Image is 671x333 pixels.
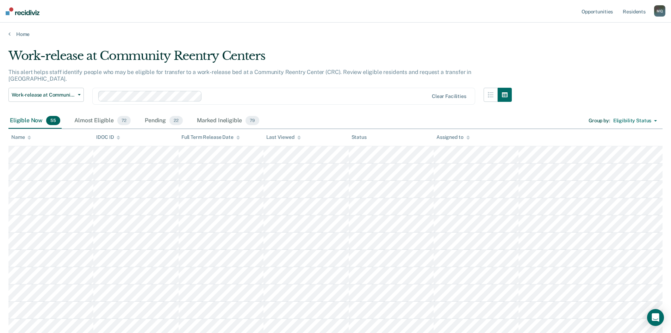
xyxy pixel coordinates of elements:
span: Work-release at Community Reentry Centers [12,92,75,98]
div: Eligible Now55 [8,113,62,129]
div: Work-release at Community Reentry Centers [8,49,512,69]
p: This alert helps staff identify people who may be eligible for transfer to a work-release bed at ... [8,69,471,82]
div: Open Intercom Messenger [647,309,664,326]
div: Last Viewed [266,134,300,140]
span: 22 [169,116,183,125]
button: Work-release at Community Reentry Centers [8,88,84,102]
a: Home [8,31,663,37]
button: MQ [654,5,665,17]
div: Almost Eligible72 [73,113,132,129]
div: Eligibility Status [613,118,651,124]
div: Status [352,134,367,140]
div: Group by : [589,118,610,124]
div: Pending22 [143,113,184,129]
div: IDOC ID [96,134,120,140]
div: Name [11,134,31,140]
button: Eligibility Status [610,115,660,127]
span: 55 [46,116,60,125]
div: M Q [654,5,665,17]
div: Marked Ineligible79 [195,113,261,129]
div: Assigned to [436,134,470,140]
div: Clear facilities [432,93,466,99]
img: Recidiviz [6,7,39,15]
span: 72 [117,116,131,125]
span: 79 [246,116,259,125]
div: Full Term Release Date [181,134,240,140]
